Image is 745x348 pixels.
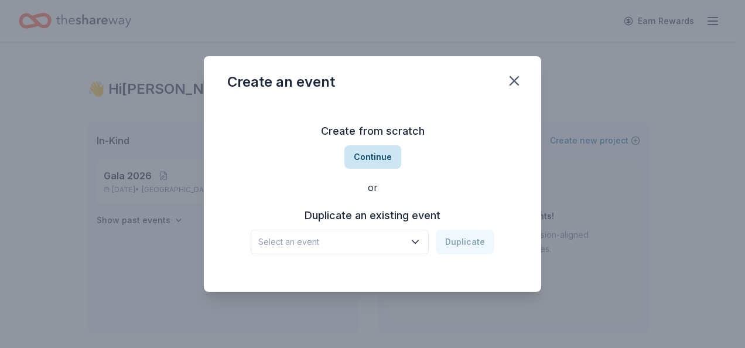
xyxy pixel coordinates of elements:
[258,235,405,249] span: Select an event
[227,180,518,195] div: or
[251,230,429,254] button: Select an event
[344,145,401,169] button: Continue
[227,73,335,91] div: Create an event
[251,206,494,225] h3: Duplicate an existing event
[227,122,518,141] h3: Create from scratch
